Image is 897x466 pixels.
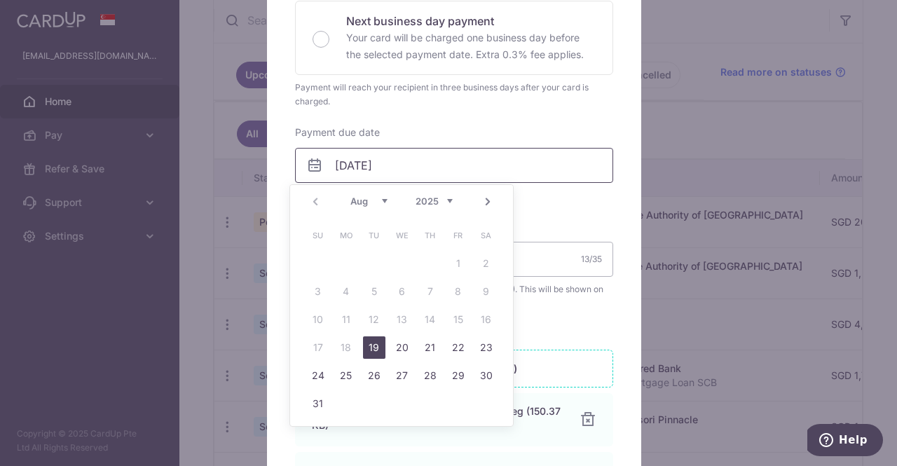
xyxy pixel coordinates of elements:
[335,224,357,247] span: Monday
[475,224,498,247] span: Saturday
[475,336,498,359] a: 23
[447,336,470,359] a: 22
[419,224,441,247] span: Thursday
[307,224,329,247] span: Sunday
[391,364,413,387] a: 27
[363,364,385,387] a: 26
[363,336,385,359] a: 19
[475,364,498,387] a: 30
[346,29,596,63] p: Your card will be charged one business day before the selected payment date. Extra 0.3% fee applies.
[346,13,596,29] p: Next business day payment
[307,392,329,415] a: 31
[581,252,602,266] div: 13/35
[419,336,441,359] a: 21
[363,224,385,247] span: Tuesday
[295,125,380,139] label: Payment due date
[391,336,413,359] a: 20
[335,364,357,387] a: 25
[447,224,470,247] span: Friday
[391,224,413,247] span: Wednesday
[307,364,329,387] a: 24
[295,148,613,183] input: DD / MM / YYYY
[419,364,441,387] a: 28
[295,81,613,109] div: Payment will reach your recipient in three business days after your card is charged.
[807,424,883,459] iframe: Opens a widget where you can find more information
[479,193,496,210] a: Next
[447,364,470,387] a: 29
